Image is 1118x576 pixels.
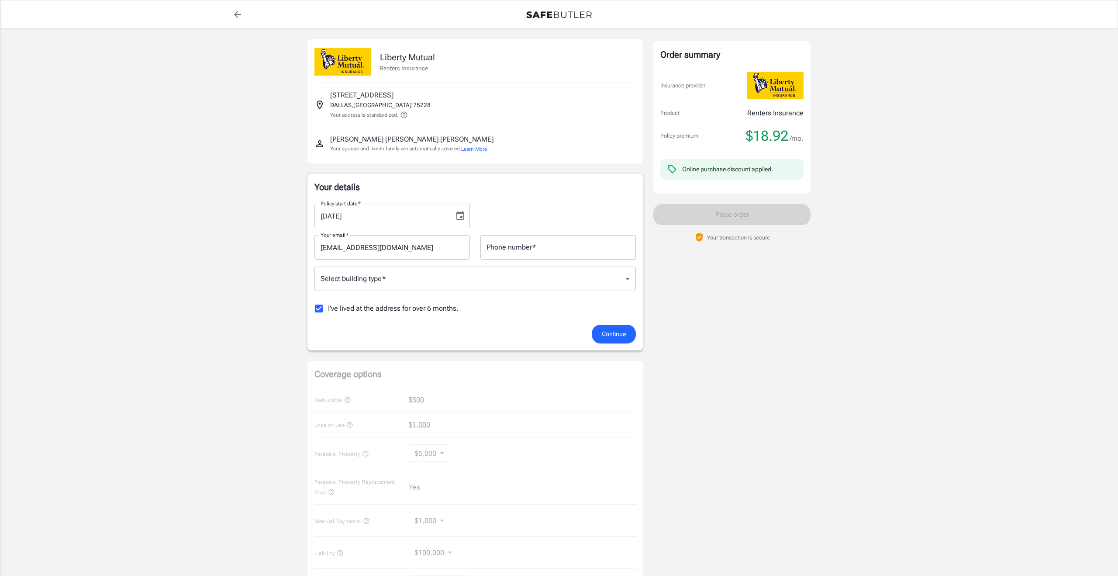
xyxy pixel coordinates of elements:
[746,127,788,145] span: $18.92
[660,81,705,90] p: Insurance provider
[682,165,773,173] div: Online purchase discount applied.
[314,181,636,193] p: Your details
[452,207,469,225] button: Choose date, selected date is Sep 5, 2025
[660,109,680,118] p: Product
[321,200,361,207] label: Policy start date
[480,235,636,260] input: Enter number
[328,303,459,314] span: I've lived at the address for over 6 months.
[790,132,804,145] span: /mo.
[592,325,636,344] button: Continue
[707,233,770,242] p: Your transaction is secure
[314,204,448,228] input: MM/DD/YYYY
[330,101,431,109] p: DALLAS , [GEOGRAPHIC_DATA] 75228
[314,235,470,260] input: Enter email
[330,134,493,145] p: [PERSON_NAME] [PERSON_NAME] [PERSON_NAME]
[380,64,435,73] p: Renters Insurance
[330,90,393,101] p: [STREET_ADDRESS]
[602,329,626,340] span: Continue
[747,72,804,99] img: Liberty Mutual
[526,11,592,18] img: Back to quotes
[314,100,325,110] svg: Insured address
[330,145,487,153] p: Your spouse and live-in family are automatically covered.
[747,108,804,118] p: Renters Insurance
[380,51,435,64] p: Liberty Mutual
[314,48,371,76] img: Liberty Mutual
[229,6,246,23] a: back to quotes
[461,145,487,153] button: Learn More
[314,139,325,149] svg: Insured person
[330,111,398,119] p: Your address is standardized.
[660,48,804,61] div: Order summary
[321,231,349,239] label: Your email
[660,132,698,140] p: Policy premium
